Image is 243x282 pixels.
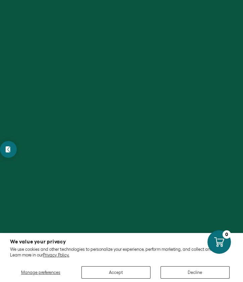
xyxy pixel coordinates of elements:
button: Accept [81,266,150,279]
button: Manage preferences [10,266,71,279]
div: 0 [223,230,231,239]
span: Manage preferences [21,270,60,275]
p: We use cookies and other technologies to personalize your experience, perform marketing, and coll... [10,247,233,258]
h2: We value your privacy [10,239,233,244]
button: Decline [161,266,230,279]
a: Privacy Policy. [43,252,69,257]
